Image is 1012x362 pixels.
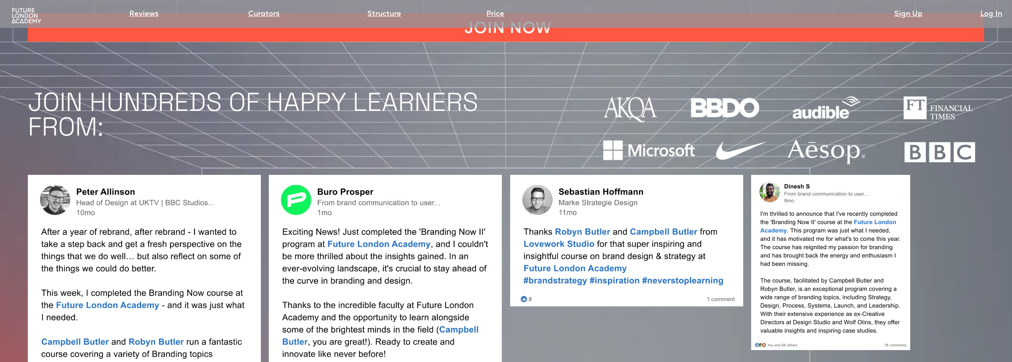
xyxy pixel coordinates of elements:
h1: JOIN HUNDREDS OF HAPPY LEARNERS FROM: [28,90,557,139]
a: Curators [248,9,280,20]
a: Reviews [129,9,159,20]
a: Log In [980,9,1002,20]
a: Structure [367,9,401,20]
a: Price [486,9,504,20]
a: Sign Up [894,9,923,20]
